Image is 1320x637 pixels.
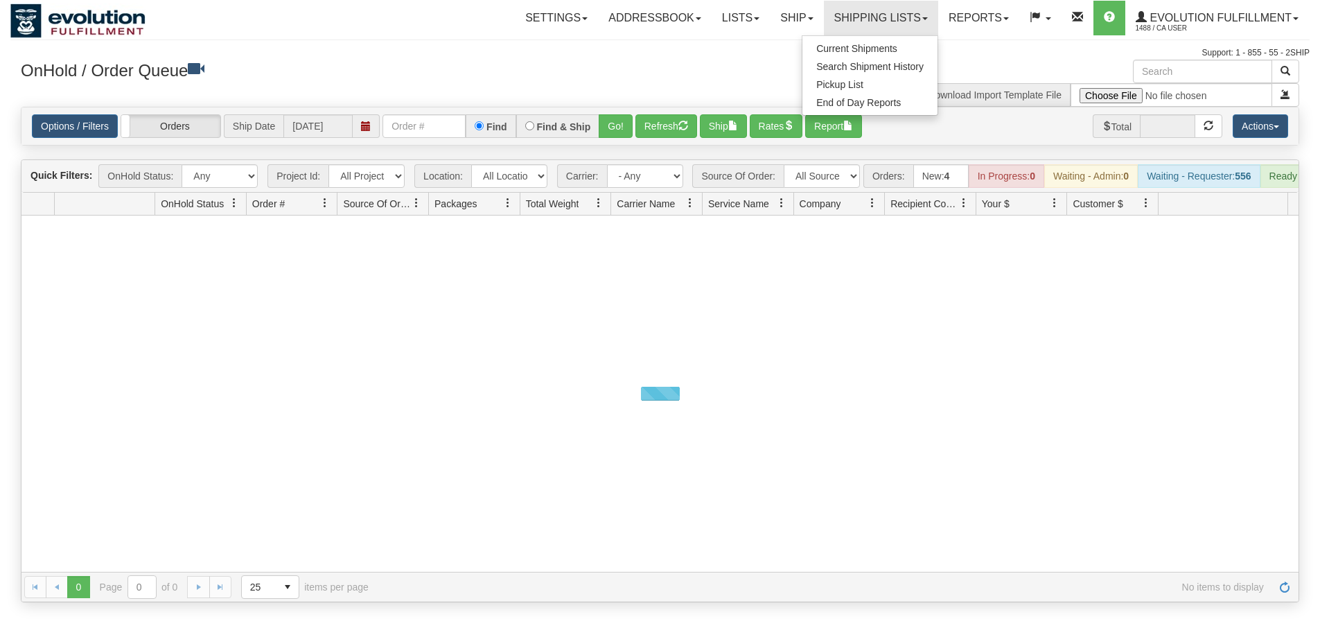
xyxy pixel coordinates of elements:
[938,1,1019,35] a: Reports
[587,191,610,215] a: Total Weight filter column settings
[1134,191,1158,215] a: Customer $ filter column settings
[708,197,769,211] span: Service Name
[10,47,1310,59] div: Support: 1 - 855 - 55 - 2SHIP
[816,79,863,90] span: Pickup List
[800,197,841,211] span: Company
[98,164,182,188] span: OnHold Status:
[1093,114,1141,138] span: Total
[824,1,938,35] a: Shipping lists
[121,115,220,137] label: Orders
[250,580,268,594] span: 25
[770,1,823,35] a: Ship
[222,191,246,215] a: OnHold Status filter column settings
[276,576,299,598] span: select
[1136,21,1240,35] span: 1488 / CA User
[10,3,146,38] img: logo1488.jpg
[599,114,633,138] button: Go!
[1235,171,1251,182] strong: 556
[863,164,913,188] span: Orders:
[252,197,285,211] span: Order #
[1073,197,1123,211] span: Customer $
[816,43,897,54] span: Current Shipments
[21,160,1299,193] div: grid toolbar
[32,114,118,138] a: Options / Filters
[678,191,702,215] a: Carrier Name filter column settings
[21,60,650,80] h3: OnHold / Order Queue
[1133,60,1272,83] input: Search
[802,76,938,94] a: Pickup List
[802,58,938,76] a: Search Shipment History
[635,114,697,138] button: Refresh
[241,575,299,599] span: Page sizes drop down
[405,191,428,215] a: Source Of Order filter column settings
[496,191,520,215] a: Packages filter column settings
[30,168,92,182] label: Quick Filters:
[1071,83,1272,107] input: Import
[1274,576,1296,598] a: Refresh
[770,191,793,215] a: Service Name filter column settings
[1271,60,1299,83] button: Search
[343,197,411,211] span: Source Of Order
[598,1,712,35] a: Addressbook
[100,575,178,599] span: Page of 0
[388,582,1264,593] span: No items to display
[313,191,337,215] a: Order # filter column settings
[1043,191,1066,215] a: Your $ filter column settings
[712,1,770,35] a: Lists
[861,191,884,215] a: Company filter column settings
[969,164,1044,188] div: In Progress:
[816,61,924,72] span: Search Shipment History
[1044,164,1138,188] div: Waiting - Admin:
[750,114,803,138] button: Rates
[414,164,471,188] span: Location:
[241,575,369,599] span: items per page
[816,97,901,108] span: End of Day Reports
[913,164,969,188] div: New:
[1147,12,1292,24] span: Evolution Fulfillment
[224,114,283,138] span: Ship Date
[617,197,675,211] span: Carrier Name
[952,191,976,215] a: Recipient Country filter column settings
[1125,1,1309,35] a: Evolution Fulfillment 1488 / CA User
[434,197,477,211] span: Packages
[802,94,938,112] a: End of Day Reports
[161,197,224,211] span: OnHold Status
[67,576,89,598] span: Page 0
[805,114,862,138] button: Report
[537,122,591,132] label: Find & Ship
[928,89,1062,101] a: Download Import Template File
[557,164,607,188] span: Carrier:
[692,164,784,188] span: Source Of Order:
[802,40,938,58] a: Current Shipments
[267,164,328,188] span: Project Id:
[1030,171,1035,182] strong: 0
[890,197,958,211] span: Recipient Country
[944,171,950,182] strong: 4
[382,114,466,138] input: Order #
[700,114,747,138] button: Ship
[1233,114,1288,138] button: Actions
[1138,164,1260,188] div: Waiting - Requester:
[982,197,1010,211] span: Your $
[515,1,598,35] a: Settings
[526,197,579,211] span: Total Weight
[1123,171,1129,182] strong: 0
[1288,247,1319,389] iframe: chat widget
[486,122,507,132] label: Find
